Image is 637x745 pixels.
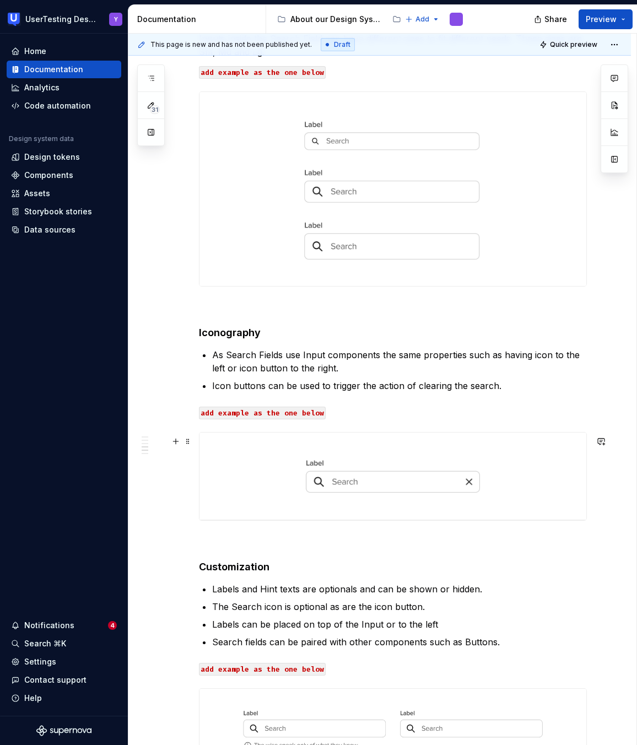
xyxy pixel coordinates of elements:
[8,13,21,26] img: 41adf70f-fc1c-4662-8e2d-d2ab9c673b1b.png
[36,725,91,736] svg: Supernova Logo
[24,638,66,649] div: Search ⌘K
[7,42,121,60] a: Home
[212,600,587,613] p: The Search icon is optional as are the icon button.
[24,100,91,111] div: Code automation
[24,46,46,57] div: Home
[536,37,602,52] button: Quick preview
[24,224,75,235] div: Data sources
[7,166,121,184] a: Components
[24,206,92,217] div: Storybook stories
[7,97,121,115] a: Code automation
[7,653,121,671] a: Settings
[7,671,121,689] button: Contact support
[199,66,326,79] code: add example as the one below
[9,134,74,143] div: Design system data
[2,7,126,31] button: UserTesting Design SystemY
[212,618,587,631] p: Labels can be placed on top of the Input or to the left
[402,12,443,27] button: Add
[24,656,56,667] div: Settings
[199,92,586,286] img: 34d041e2-b85d-4b9d-8610-e314ba9b057b.png
[7,635,121,652] button: Search ⌘K
[7,203,121,220] a: Storybook stories
[7,185,121,202] a: Assets
[137,14,261,25] div: Documentation
[550,40,597,49] span: Quick preview
[24,674,87,685] div: Contact support
[7,617,121,634] button: Notifications4
[388,10,458,28] a: Foundations
[212,379,587,392] p: Icon buttons can be used to trigger the action of clearing the search.
[212,348,587,375] p: As Search Fields use Input components the same properties such as having icon to the left or icon...
[199,407,326,419] code: add example as the one below
[24,170,73,181] div: Components
[24,693,42,704] div: Help
[273,10,386,28] a: About our Design System
[199,327,261,338] strong: Iconography
[290,14,381,25] div: About our Design System
[114,15,118,24] div: Y
[24,188,50,199] div: Assets
[7,148,121,166] a: Design tokens
[7,221,121,239] a: Data sources
[199,433,586,520] img: 6dbe799f-b6c9-46c0-99c2-d94345d94429.png
[7,79,121,96] a: Analytics
[108,621,117,630] span: 4
[24,64,83,75] div: Documentation
[273,8,400,30] div: Page tree
[150,40,312,49] span: This page is new and has not been published yet.
[199,663,326,676] code: add example as the one below
[212,582,587,596] p: Labels and Hint texts are optionals and can be shown or hidden.
[334,40,350,49] span: Draft
[415,15,429,24] span: Add
[544,14,567,25] span: Share
[212,635,587,649] p: Search fields can be paired with other components such as Buttons.
[199,560,587,574] h4: Customization
[579,9,633,29] button: Preview
[7,689,121,707] button: Help
[24,620,74,631] div: Notifications
[586,14,617,25] span: Preview
[25,14,96,25] div: UserTesting Design System
[7,61,121,78] a: Documentation
[24,152,80,163] div: Design tokens
[528,9,574,29] button: Share
[24,82,60,93] div: Analytics
[150,105,160,114] span: 31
